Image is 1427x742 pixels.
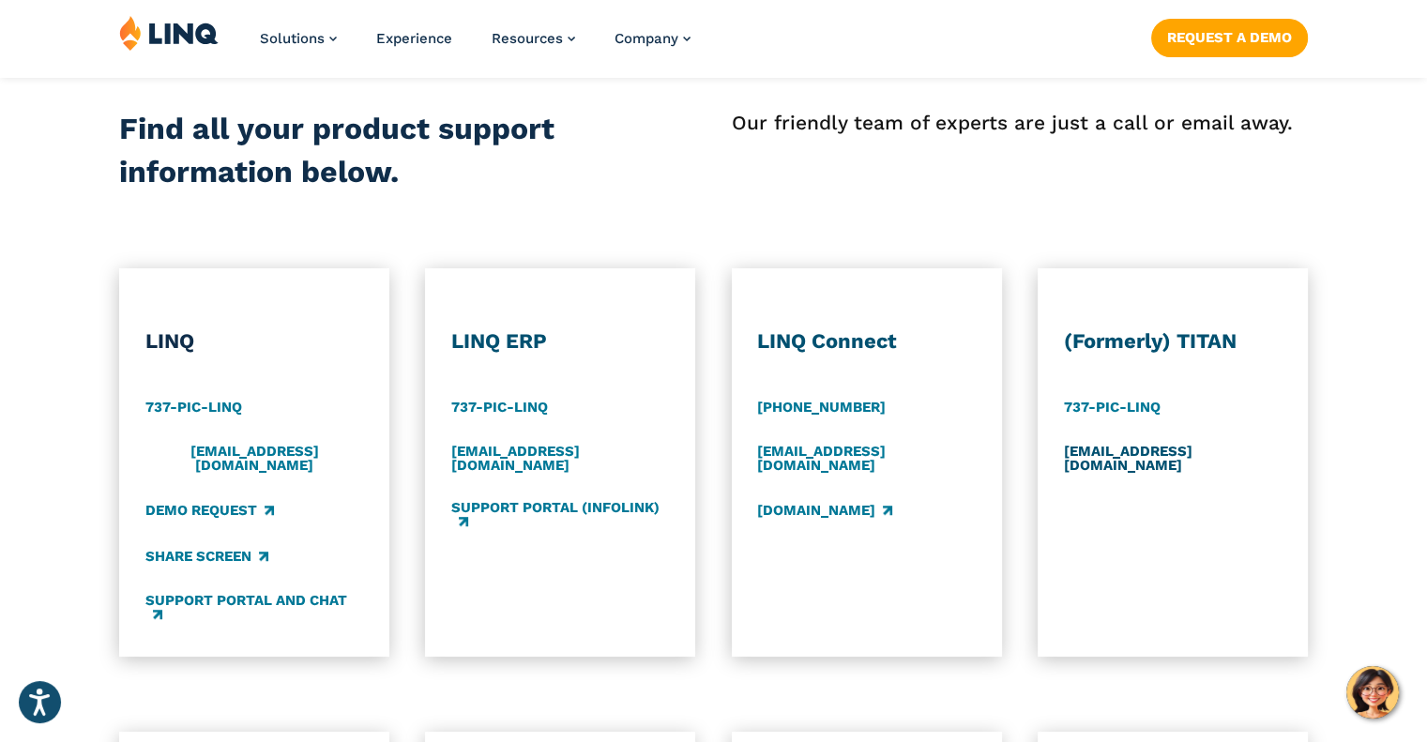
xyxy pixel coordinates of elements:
h2: Find all your product support information below. [119,108,594,193]
a: [PHONE_NUMBER] [757,398,886,418]
a: Solutions [260,30,337,47]
a: [EMAIL_ADDRESS][DOMAIN_NAME] [451,443,670,474]
a: 737-PIC-LINQ [145,398,242,418]
a: [EMAIL_ADDRESS][DOMAIN_NAME] [757,443,976,474]
button: Hello, have a question? Let’s chat. [1346,666,1399,719]
a: [DOMAIN_NAME] [757,500,892,521]
a: Support Portal and Chat [145,592,364,623]
img: LINQ | K‑12 Software [119,15,219,51]
a: 737-PIC-LINQ [451,398,548,418]
nav: Primary Navigation [260,15,691,77]
a: Request a Demo [1151,19,1308,56]
a: Experience [376,30,452,47]
h3: LINQ ERP [451,328,670,355]
a: Company [615,30,691,47]
a: Support Portal (Infolink) [451,500,670,531]
span: Solutions [260,30,325,47]
a: Demo Request [145,500,274,521]
p: Our friendly team of experts are just a call or email away. [732,108,1309,138]
a: Resources [492,30,575,47]
a: [EMAIL_ADDRESS][DOMAIN_NAME] [145,443,364,474]
span: Company [615,30,678,47]
span: Resources [492,30,563,47]
a: 737-PIC-LINQ [1064,398,1161,418]
nav: Button Navigation [1151,15,1308,56]
h3: (Formerly) TITAN [1064,328,1283,355]
h3: LINQ Connect [757,328,976,355]
h3: LINQ [145,328,364,355]
a: Share Screen [145,546,268,567]
a: [EMAIL_ADDRESS][DOMAIN_NAME] [1064,443,1283,474]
